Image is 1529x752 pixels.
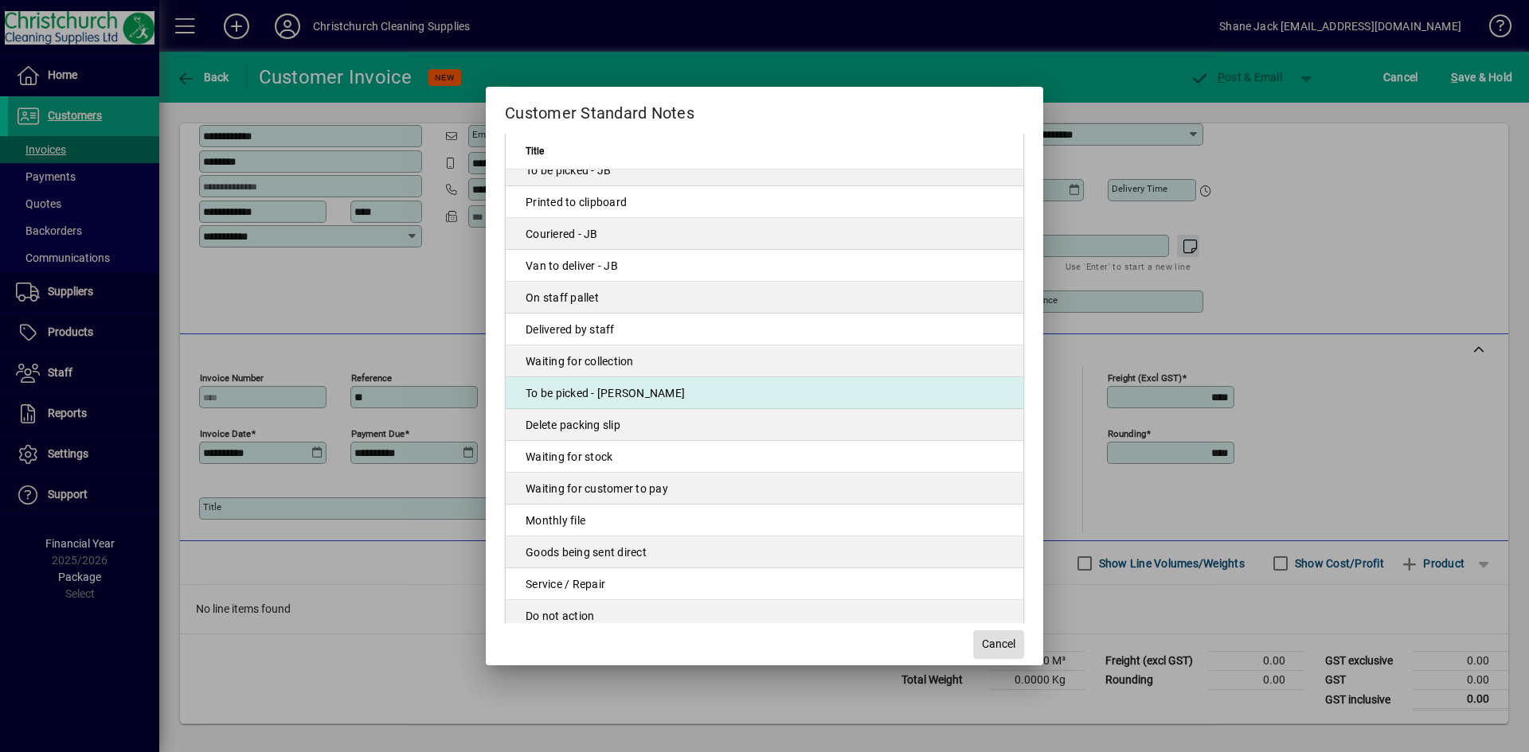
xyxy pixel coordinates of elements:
td: Service / Repair [506,568,1023,600]
h2: Customer Standard Notes [486,87,1043,133]
td: Printed to clipboard [506,186,1023,218]
td: To be picked - [PERSON_NAME] [506,377,1023,409]
span: Title [526,142,544,160]
span: Cancel [982,636,1015,653]
td: Couriered - JB [506,218,1023,250]
td: Delivered by staff [506,314,1023,345]
button: Cancel [973,630,1024,659]
td: Van to deliver - JB [506,250,1023,282]
td: Waiting for customer to pay [506,473,1023,505]
td: Waiting for stock [506,441,1023,473]
td: Monthly file [506,505,1023,536]
td: To be picked - JB [506,154,1023,186]
td: On staff pallet [506,282,1023,314]
td: Waiting for collection [506,345,1023,377]
td: Goods being sent direct [506,536,1023,568]
td: Do not action [506,600,1023,632]
td: Delete packing slip [506,409,1023,441]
